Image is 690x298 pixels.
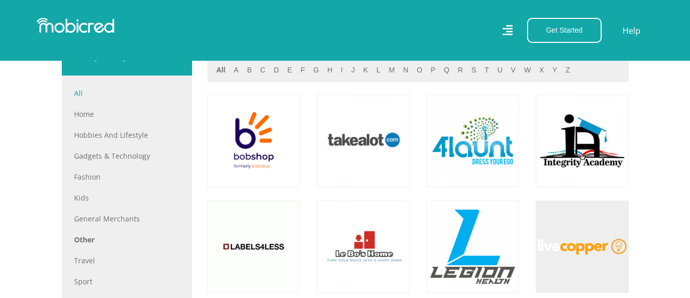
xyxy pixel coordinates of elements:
[521,64,534,76] button: w
[622,24,641,37] a: Help
[74,276,180,287] a: Sport
[74,234,180,245] a: Other
[74,255,180,266] a: Travel
[482,64,492,76] button: t
[414,64,425,76] button: o
[74,192,180,203] a: Kids
[74,109,180,119] a: Home
[310,64,322,76] button: g
[373,64,384,76] button: l
[386,64,398,76] button: m
[338,64,346,76] button: i
[231,64,242,76] button: a
[74,130,180,140] a: Hobbies and Lifestyle
[400,64,411,76] button: n
[297,64,308,76] button: f
[284,64,295,76] button: e
[550,64,560,76] button: y
[324,64,336,76] button: h
[468,64,479,76] button: s
[74,151,180,161] a: Gadgets & Technology
[74,213,180,224] a: General Merchants
[455,64,466,76] button: r
[562,64,573,76] button: z
[74,88,180,98] a: All
[348,64,358,76] button: j
[74,171,180,182] a: Fashion
[494,64,506,76] button: u
[441,64,453,76] button: q
[271,64,282,76] button: d
[527,18,602,43] button: Get Started
[37,18,114,33] img: Mobicred
[536,64,547,76] button: x
[427,64,438,76] button: p
[257,64,268,76] button: c
[360,64,371,76] button: k
[213,64,229,76] button: All
[244,64,255,76] button: b
[508,64,518,76] button: v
